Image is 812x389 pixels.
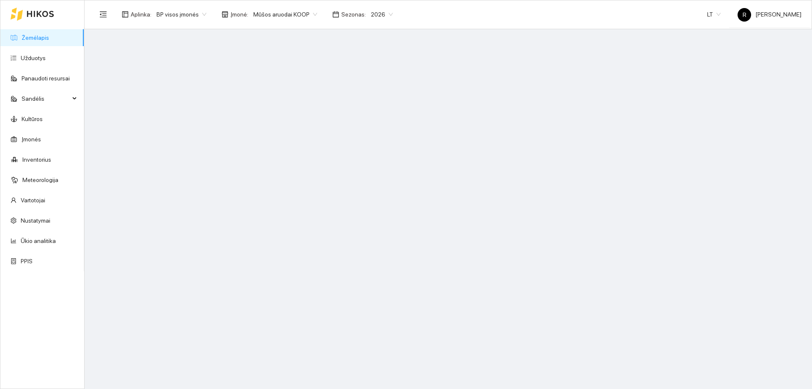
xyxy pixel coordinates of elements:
[22,75,70,82] a: Panaudoti resursai
[122,11,129,18] span: layout
[21,217,50,224] a: Nustatymai
[21,197,45,204] a: Vartotojai
[253,8,317,21] span: Mūšos aruodai KOOP
[22,156,51,163] a: Inventorius
[21,55,46,61] a: Užduotys
[95,6,112,23] button: menu-fold
[222,11,228,18] span: shop
[22,116,43,122] a: Kultūros
[22,177,58,183] a: Meteorologija
[743,8,746,22] span: R
[156,8,206,21] span: BP visos įmonės
[22,90,70,107] span: Sandėlis
[707,8,721,21] span: LT
[22,34,49,41] a: Žemėlapis
[341,10,366,19] span: Sezonas :
[738,11,801,18] span: [PERSON_NAME]
[332,11,339,18] span: calendar
[230,10,248,19] span: Įmonė :
[21,258,33,265] a: PPIS
[22,136,41,143] a: Įmonės
[371,8,393,21] span: 2026
[21,237,56,244] a: Ūkio analitika
[131,10,151,19] span: Aplinka :
[99,11,107,18] span: menu-fold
